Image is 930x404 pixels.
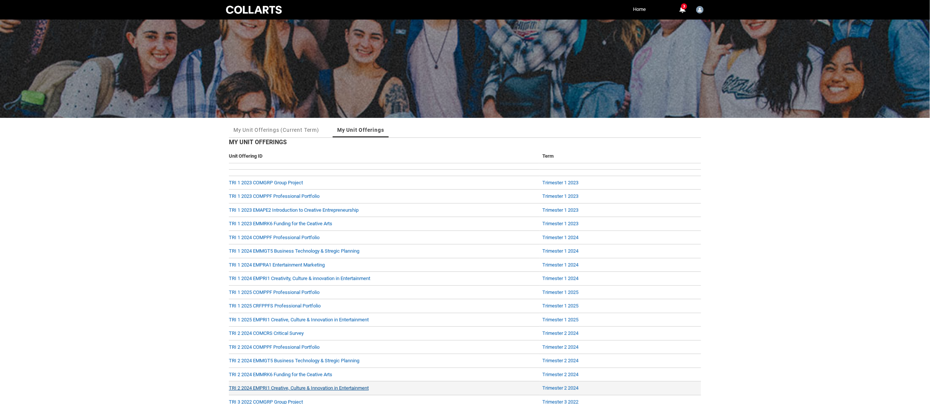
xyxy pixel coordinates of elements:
a: TRI 1 2025 CRFPPFS Professional Portfolio [229,303,321,309]
a: Trimester 2 2024 [542,330,579,336]
a: Trimester 1 2024 [542,276,579,281]
h2: My Unit Offerings [229,138,701,149]
img: Jessica.Carroll [696,6,704,14]
a: TRI 1 2024 EMPRI1 Creativity, Culture & innovation in Entertainment [229,276,370,281]
a: TRI 2 2024 EMPRI1 Creative, Culture & Innovation in Entertainment [229,385,369,391]
a: Trimester 1 2023 [542,193,579,199]
a: Trimester 2 2024 [542,344,579,350]
a: TRI 2 2024 COMCRS Critical Survey [229,330,304,336]
a: TRI 2 2024 EMMRK6 Funding for the Ceative Arts [229,372,332,377]
a: TRI 1 2025 EMPRI1 Creative, Culture & Innovation in Entertainment [229,317,369,323]
a: TRI 1 2023 COMPPF Professional Portfolio [229,193,320,199]
button: User Profile Jessica.Carroll [694,3,706,15]
a: Trimester 2 2024 [542,358,579,363]
a: My Unit Offerings [337,122,384,137]
th: Term [539,149,701,163]
a: Home [631,4,648,15]
a: Trimester 2 2024 [542,385,579,391]
a: TRI 1 2024 COMPPF Professional Portfolio [229,235,320,240]
a: Trimester 1 2025 [542,303,579,309]
a: TRI 2 2024 EMMGT5 Business Technology & Stregic Planning [229,358,359,363]
a: TRI 1 2024 EMPRA1 Entertainment Marketing [229,262,325,268]
a: Trimester 1 2023 [542,207,579,213]
a: TRI 1 2025 COMPPF Professional Portfolio [229,289,320,295]
a: Trimester 1 2025 [542,289,579,295]
a: Trimester 1 2023 [542,221,579,226]
a: TRI 1 2023 EMAPE2 Introduction to Creative Entrepreneurship [229,207,359,213]
a: Trimester 1 2024 [542,235,579,240]
a: Trimester 2 2024 [542,372,579,377]
li: My Unit Offerings (Current Term) [229,122,324,137]
li: My Unit Offerings [333,122,389,137]
a: TRI 2 2024 COMPPF Professional Portfolio [229,344,320,350]
button: 3 [678,5,687,14]
a: Trimester 1 2024 [542,248,579,254]
th: Unit Offering ID [229,149,539,163]
span: 3 [681,3,687,9]
a: Trimester 1 2024 [542,262,579,268]
a: Trimester 1 2025 [542,317,579,323]
a: TRI 1 2023 EMMRK6 Funding for the Ceative Arts [229,221,332,226]
a: TRI 1 2023 COMGRP Group Project [229,180,303,185]
a: Trimester 1 2023 [542,180,579,185]
a: My Unit Offerings (Current Term) [233,122,319,137]
a: TRI 1 2024 EMMGT5 Business Technology & Stregic Planning [229,248,359,254]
